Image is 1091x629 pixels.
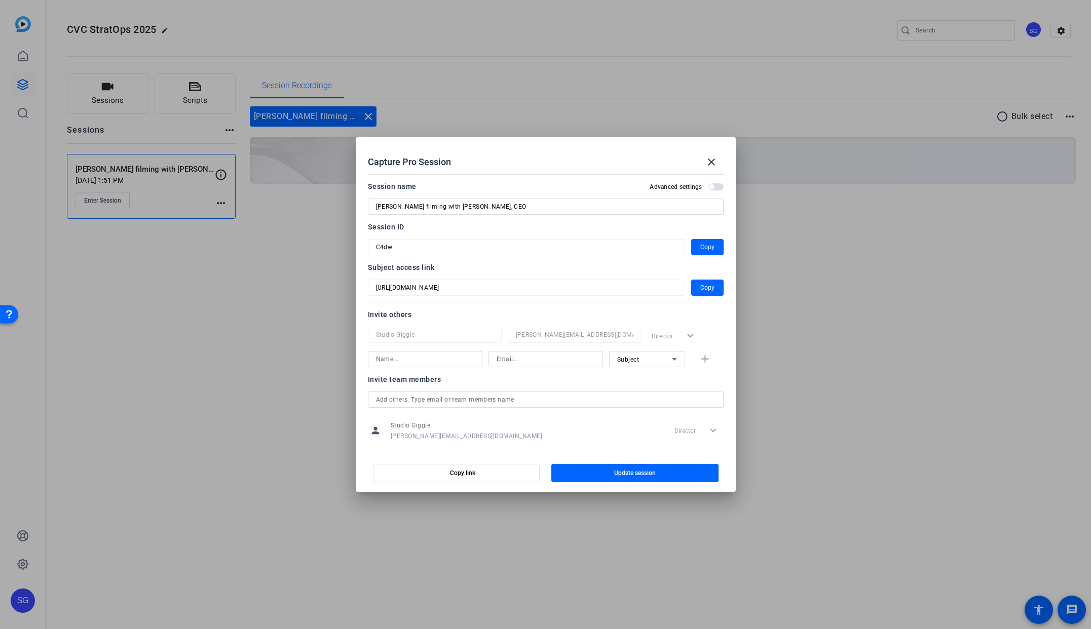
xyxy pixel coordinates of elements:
[691,280,724,296] button: Copy
[368,180,417,192] div: Session name
[376,201,716,213] input: Enter Session Name
[376,329,494,341] input: Name...
[617,356,639,363] span: Subject
[376,353,474,365] input: Name...
[368,261,724,273] div: Subject access link
[391,421,543,429] span: Studio Giggle
[368,150,724,174] div: Capture Pro Session
[551,464,719,482] button: Update session
[516,329,633,341] input: Email...
[700,282,714,294] span: Copy
[376,394,716,406] input: Add others: Type email or team members name
[368,423,383,438] mat-icon: person
[368,373,724,385] div: Invite team members
[614,469,656,477] span: Update session
[705,156,718,168] mat-icon: close
[373,464,540,482] button: Copy link
[700,241,714,253] span: Copy
[497,353,595,365] input: Email...
[368,308,724,321] div: Invite others
[450,469,475,477] span: Copy link
[691,239,724,255] button: Copy
[376,241,677,253] input: Session OTP
[376,282,677,294] input: Session OTP
[650,183,702,191] h2: Advanced settings
[391,432,543,440] span: [PERSON_NAME][EMAIL_ADDRESS][DOMAIN_NAME]
[368,221,724,233] div: Session ID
